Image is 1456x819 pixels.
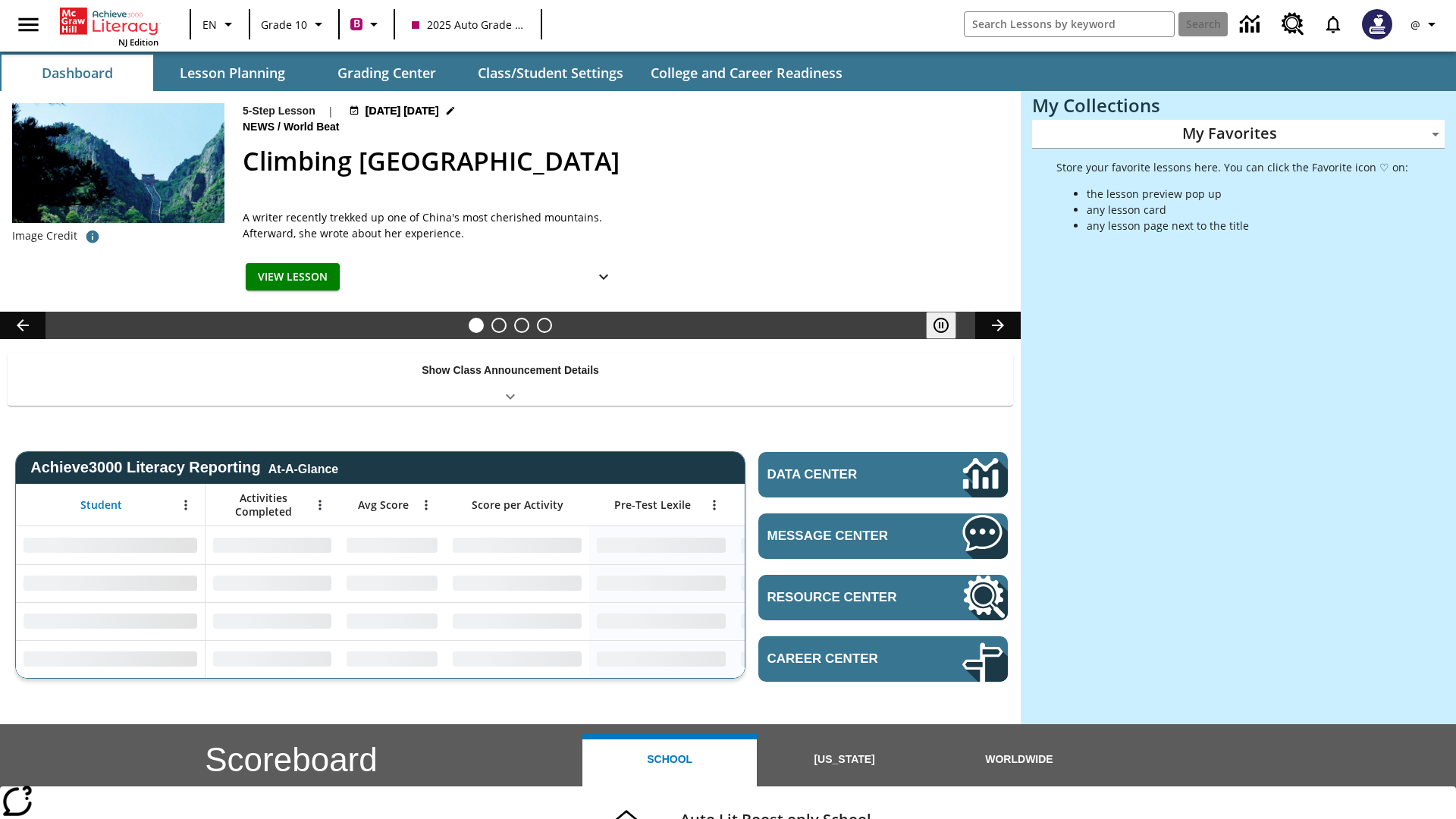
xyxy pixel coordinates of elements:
button: Select a new avatar [1353,5,1401,44]
button: Open Menu [174,494,197,516]
div: No Data, [339,602,445,640]
span: Activities Completed [213,491,313,519]
button: Grading Center [311,55,463,91]
div: No Data, [339,640,445,678]
span: @ [1410,17,1420,33]
span: Data Center [767,467,911,482]
span: NJ Edition [118,36,158,48]
button: Pause [926,312,956,339]
a: Home [60,6,158,36]
a: Message Center [758,513,1008,559]
a: Data Center [1231,4,1272,45]
button: View Lesson [246,263,340,291]
div: No Data, [206,640,339,678]
span: Avg Score [358,498,409,512]
button: Worldwide [932,733,1106,786]
span: Grade 10 [261,17,307,33]
span: Resource Center [767,590,917,605]
span: Message Center [767,529,917,544]
button: Slide 2 Defining Our Government's Purpose [491,318,507,333]
div: No Data, [339,526,445,564]
span: News [243,119,278,136]
h2: Climbing Mount Tai [243,142,1003,180]
span: Student [80,498,122,512]
span: Achieve3000 Literacy Reporting [30,459,338,476]
div: Pause [926,312,971,339]
a: Resource Center, Will open in new tab [1272,4,1313,45]
li: any lesson page next to the title [1087,218,1408,234]
button: Slide 1 Climbing Mount Tai [469,318,484,333]
button: Show Details [588,263,619,291]
a: Notifications [1313,5,1353,44]
span: | [328,103,334,119]
button: Lesson carousel, Next [975,312,1021,339]
div: At-A-Glance [268,460,338,476]
div: No Data, [733,564,877,602]
img: 6000 stone steps to climb Mount Tai in Chinese countryside [12,103,224,223]
li: the lesson preview pop up [1087,186,1408,202]
span: B [353,14,360,33]
span: Career Center [767,651,917,667]
p: Store your favorite lessons here. You can click the Favorite icon ♡ on: [1056,159,1408,175]
div: My Favorites [1032,120,1445,149]
div: No Data, [733,640,877,678]
div: No Data, [733,602,877,640]
button: Open Menu [309,494,331,516]
input: search field [965,12,1174,36]
div: No Data, [339,564,445,602]
span: EN [202,17,217,33]
p: Image Credit [12,228,77,243]
button: Class/Student Settings [466,55,635,91]
button: Dashboard [2,55,153,91]
button: Credit for photo and all related images: Public Domain/Charlie Fong [77,223,108,250]
button: Jul 22 - Jun 30 Choose Dates [346,103,459,119]
li: any lesson card [1087,202,1408,218]
h3: My Collections [1032,95,1445,116]
p: 5-Step Lesson [243,103,315,119]
div: No Data, [206,564,339,602]
a: Career Center [758,636,1008,682]
button: Slide 3 Pre-release lesson [514,318,529,333]
p: Show Class Announcement Details [422,362,599,378]
button: Slide 4 Career Lesson [537,318,552,333]
a: Data Center [758,452,1008,497]
button: Language: EN, Select a language [196,11,244,38]
button: [US_STATE] [757,733,931,786]
button: College and Career Readiness [639,55,855,91]
div: No Data, [206,526,339,564]
span: [DATE] [DATE] [366,103,439,119]
div: No Data, [733,526,877,564]
button: Lesson Planning [156,55,308,91]
div: Home [60,5,158,48]
span: Score per Activity [472,498,563,512]
button: Profile/Settings [1401,11,1450,38]
span: Pre-Test Lexile [614,498,691,512]
span: 2025 Auto Grade 10 [412,17,524,33]
span: / [278,121,281,133]
button: Open Menu [703,494,726,516]
button: Open side menu [6,2,51,47]
div: Show Class Announcement Details [8,353,1013,406]
span: World Beat [284,119,343,136]
button: Open Menu [415,494,438,516]
div: A writer recently trekked up one of China's most cherished mountains. Afterward, she wrote about ... [243,209,622,241]
img: Avatar [1362,9,1392,39]
button: School [582,733,757,786]
button: Grade: Grade 10, Select a grade [255,11,334,38]
a: Resource Center, Will open in new tab [758,575,1008,620]
button: Boost Class color is violet red. Change class color [344,11,389,38]
div: No Data, [206,602,339,640]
